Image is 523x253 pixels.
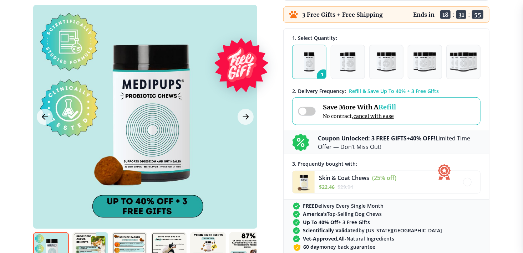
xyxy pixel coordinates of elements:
[377,52,396,72] img: Pack of 3 - Natural Dog Supplements
[303,243,319,250] strong: 60 day
[456,10,466,19] span: 31
[302,11,383,18] p: 3 Free Gifts + Free Shipping
[292,35,481,41] div: 1. Select Quantity:
[303,235,394,242] span: All-Natural Ingredients
[37,109,53,125] button: Previous Image
[349,88,439,94] span: Refill & Save Up To 40% + 3 Free Gifts
[472,10,483,19] span: 55
[379,103,396,111] span: Refill
[323,113,396,119] span: No contract,
[318,134,407,142] b: Coupon Unlocked: 3 FREE GIFTS
[292,88,346,94] span: 2 . Delivery Frequency:
[293,171,315,193] img: Skin & Coat Chews - Medipups
[303,227,442,234] span: by [US_STATE][GEOGRAPHIC_DATA]
[323,103,396,111] span: Save More With A
[337,184,353,190] span: $ 29.94
[303,202,315,209] strong: FREE
[372,174,396,182] span: (25% off)
[303,235,339,242] strong: Vet-Approved,
[413,11,435,18] p: Ends in
[303,202,384,209] span: Delivery Every Single Month
[319,184,335,190] span: $ 22.46
[238,109,254,125] button: Next Image
[303,227,359,234] strong: Scientifically Validated
[292,45,326,79] button: 1
[304,52,315,72] img: Pack of 1 - Natural Dog Supplements
[317,69,330,83] span: 1
[468,11,470,18] span: :
[303,243,375,250] span: money back guarantee
[450,52,477,72] img: Pack of 5 - Natural Dog Supplements
[319,174,369,182] span: Skin & Coat Chews
[303,211,327,217] strong: America’s
[292,160,357,167] span: 3 . Frequently bought with:
[452,11,455,18] span: :
[303,219,370,226] span: + 3 Free Gifts
[318,134,481,151] p: + Limited Time Offer — Don’t Miss Out!
[303,219,338,226] strong: Up To 40% Off
[413,52,436,72] img: Pack of 4 - Natural Dog Supplements
[354,113,394,119] span: cancel with ease
[410,134,436,142] b: 40% OFF!
[340,52,356,72] img: Pack of 2 - Natural Dog Supplements
[440,10,451,19] span: 18
[303,211,382,217] span: Top-Selling Dog Chews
